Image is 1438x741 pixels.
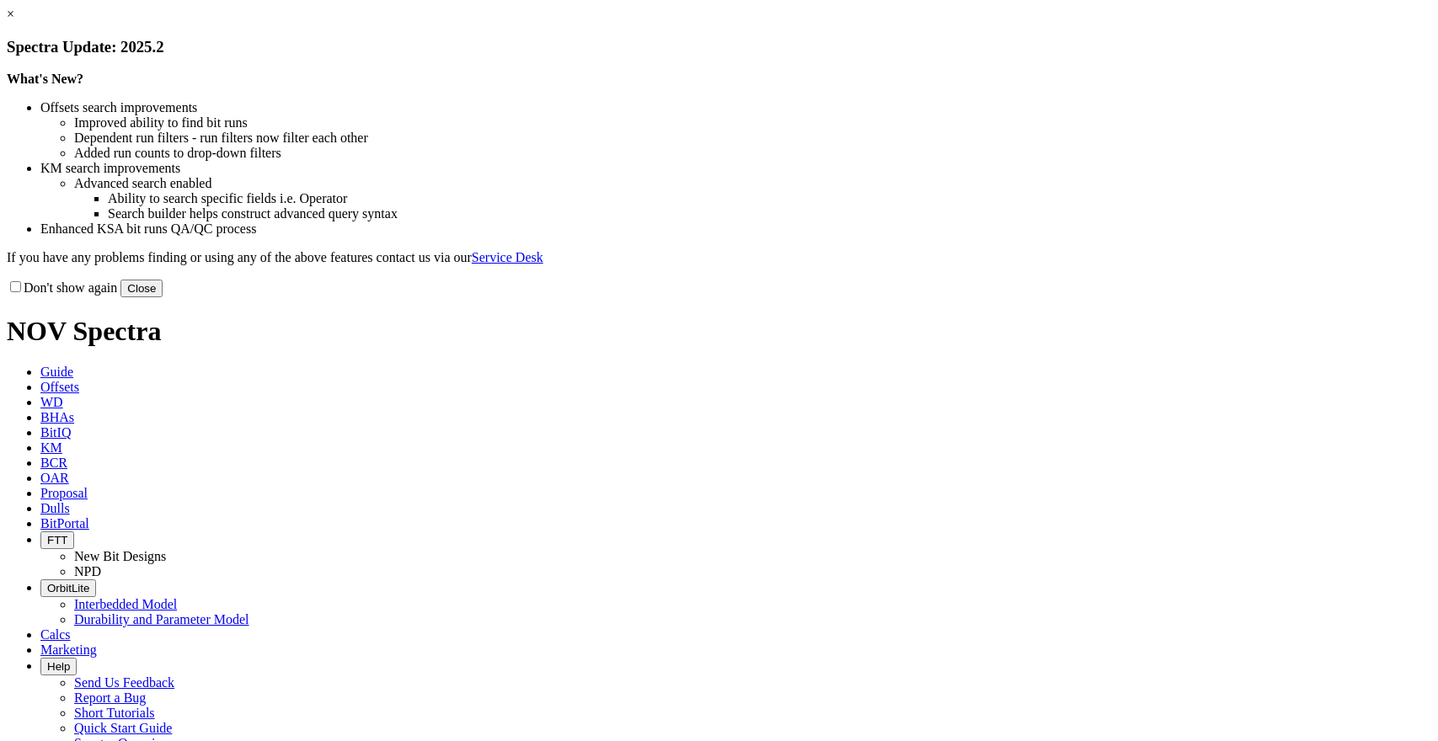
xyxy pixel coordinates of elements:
[108,191,1431,206] li: Ability to search specific fields i.e. Operator
[7,280,117,295] label: Don't show again
[7,38,1431,56] h3: Spectra Update: 2025.2
[7,250,1431,265] p: If you have any problems finding or using any of the above features contact us via our
[40,642,97,657] span: Marketing
[472,250,543,264] a: Service Desk
[40,471,69,485] span: OAR
[47,660,70,673] span: Help
[40,486,88,500] span: Proposal
[40,410,74,424] span: BHAs
[74,597,177,611] a: Interbedded Model
[74,549,166,563] a: New Bit Designs
[40,425,71,440] span: BitIQ
[40,627,71,642] span: Calcs
[74,176,1431,191] li: Advanced search enabled
[74,131,1431,146] li: Dependent run filters - run filters now filter each other
[74,721,172,735] a: Quick Start Guide
[40,456,67,470] span: BCR
[40,365,73,379] span: Guide
[40,221,1431,237] li: Enhanced KSA bit runs QA/QC process
[7,72,83,86] strong: What's New?
[74,706,155,720] a: Short Tutorials
[108,206,1431,221] li: Search builder helps construct advanced query syntax
[40,380,79,394] span: Offsets
[10,281,21,292] input: Don't show again
[47,582,89,594] span: OrbitLite
[74,146,1431,161] li: Added run counts to drop-down filters
[74,690,146,705] a: Report a Bug
[40,501,70,515] span: Dulls
[40,100,1431,115] li: Offsets search improvements
[40,516,89,530] span: BitPortal
[7,316,1431,347] h1: NOV Spectra
[74,675,174,690] a: Send Us Feedback
[74,115,1431,131] li: Improved ability to find bit runs
[74,564,101,578] a: NPD
[47,534,67,546] span: FTT
[74,612,249,626] a: Durability and Parameter Model
[40,395,63,409] span: WD
[7,7,14,21] a: ×
[120,280,163,297] button: Close
[40,440,62,455] span: KM
[40,161,1431,176] li: KM search improvements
